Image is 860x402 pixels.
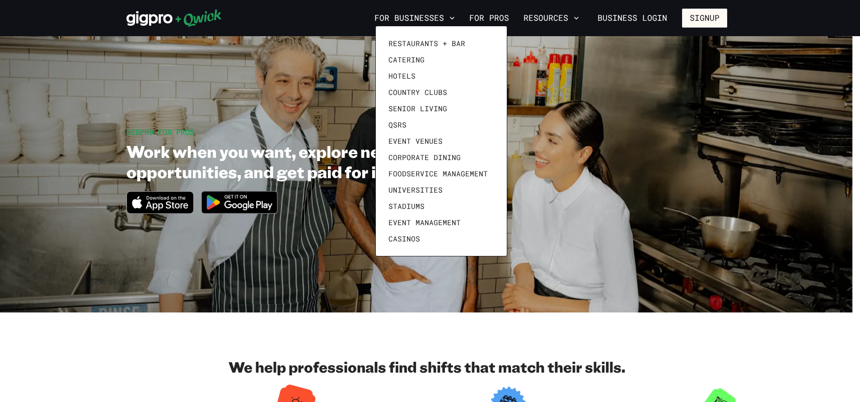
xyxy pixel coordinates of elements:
[388,169,488,178] span: Foodservice Management
[388,104,447,113] span: Senior Living
[388,218,461,227] span: Event Management
[388,71,416,80] span: Hotels
[388,137,443,146] span: Event Venues
[388,234,420,243] span: Casinos
[388,185,443,194] span: Universities
[388,202,425,211] span: Stadiums
[388,153,461,162] span: Corporate Dining
[388,88,447,97] span: Country Clubs
[388,39,465,48] span: Restaurants + Bar
[388,120,407,129] span: QSRs
[388,55,425,64] span: Catering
